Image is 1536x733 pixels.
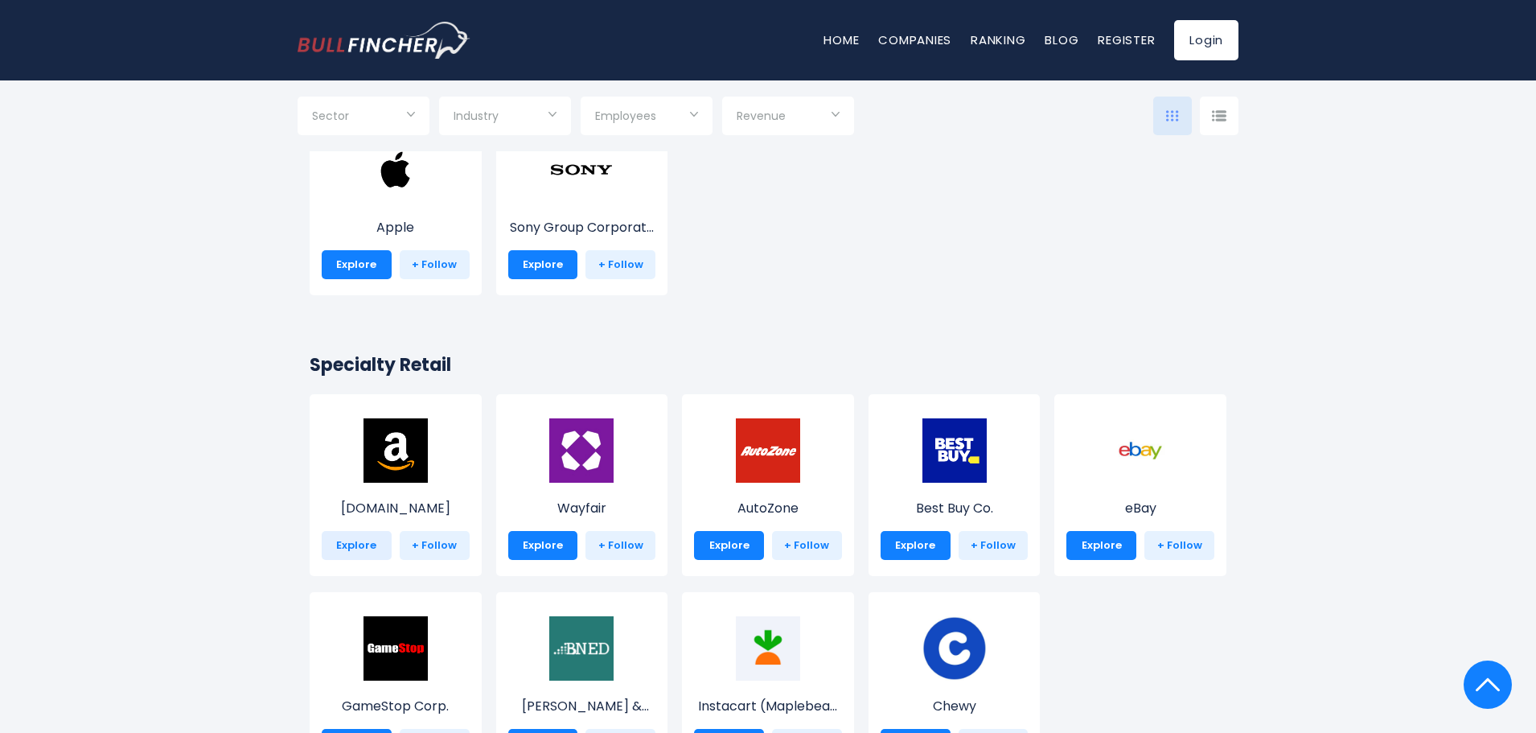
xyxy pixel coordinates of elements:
[737,109,786,123] span: Revenue
[1166,110,1179,121] img: icon-comp-grid.svg
[694,531,764,560] a: Explore
[508,646,656,716] a: [PERSON_NAME] & [PERSON_NAME] Educ...
[595,103,698,132] input: Selection
[508,218,656,237] p: Sony Group Corporation
[508,697,656,716] p: Barnes & Noble Education
[298,22,470,59] img: bullfincher logo
[454,103,556,132] input: Selection
[322,448,470,518] a: [DOMAIN_NAME]
[322,218,470,237] p: Apple
[363,418,428,483] img: AMZN.png
[1066,499,1214,518] p: eBay
[549,138,614,202] img: SONY.png
[1098,31,1155,48] a: Register
[508,448,656,518] a: Wayfair
[322,250,392,279] a: Explore
[310,352,1226,378] h2: Specialty Retail
[322,697,470,716] p: GameStop Corp.
[694,499,842,518] p: AutoZone
[322,646,470,716] a: GameStop Corp.
[694,448,842,518] a: AutoZone
[585,250,655,279] a: + Follow
[878,31,951,48] a: Companies
[508,531,578,560] a: Explore
[736,418,800,483] img: AZO.png
[736,616,800,681] img: CART.png
[881,448,1029,518] a: Best Buy Co.
[922,418,987,483] img: BBY.png
[454,109,499,123] span: Industry
[400,531,470,560] a: + Follow
[1108,418,1173,483] img: EBAY.png
[971,31,1025,48] a: Ranking
[1066,531,1136,560] a: Explore
[881,697,1029,716] p: Chewy
[772,531,842,560] a: + Follow
[312,109,349,123] span: Sector
[322,531,392,560] a: Explore
[400,250,470,279] a: + Follow
[881,531,951,560] a: Explore
[549,418,614,483] img: W.png
[508,167,656,237] a: Sony Group Corporat...
[363,138,428,202] img: AAPL.png
[694,697,842,716] p: Instacart (Maplebear)
[322,167,470,237] a: Apple
[549,616,614,681] img: BNED.png
[508,250,578,279] a: Explore
[881,646,1029,716] a: Chewy
[737,103,840,132] input: Selection
[959,531,1029,560] a: + Follow
[1174,20,1238,60] a: Login
[298,22,470,59] a: Go to homepage
[1212,110,1226,121] img: icon-comp-list-view.svg
[922,616,987,681] img: CHWY.jpeg
[1066,448,1214,518] a: eBay
[1144,531,1214,560] a: + Follow
[363,616,428,681] img: GME.png
[595,109,656,123] span: Employees
[823,31,859,48] a: Home
[508,499,656,518] p: Wayfair
[881,499,1029,518] p: Best Buy Co.
[1045,31,1078,48] a: Blog
[694,646,842,716] a: Instacart (Maplebea...
[322,499,470,518] p: Amazon.com
[585,531,655,560] a: + Follow
[312,103,415,132] input: Selection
